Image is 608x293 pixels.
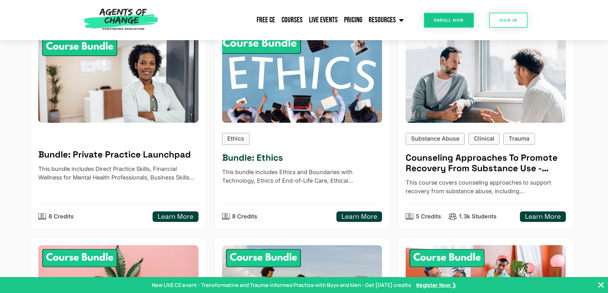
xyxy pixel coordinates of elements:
[214,26,390,230] a: Ethics - 8 Credit CE BundleEthics Bundle: EthicsThis bundle includes Ethics and Boundaries with T...
[406,34,566,122] img: Counseling Approaches To Promote Recovery From Substance Use (5 General CE Credit) - Reading Based
[38,34,199,122] img: Private Practice Launchpad - 8 Credit CE Bundle
[406,179,566,196] p: This course covers counseling approaches to support recovery from substance abuse, including harm...
[398,26,574,230] a: Counseling Approaches To Promote Recovery From Substance Use (5 General CE Credit) - Reading Base...
[30,26,206,230] a: Private Practice Launchpad - 8 Credit CE BundleBundle: Private Practice LaunchpadThis bundle incl...
[365,12,407,28] a: Resources
[158,213,193,221] h5: Learn More
[38,149,199,160] h5: Bundle: Private Practice Launchpad
[525,213,561,221] h5: Learn More
[222,34,382,122] div: Ethics - 8 Credit CE Bundle
[49,212,74,221] p: 8 Credits
[416,281,456,289] a: Register Now ❯
[227,135,244,143] p: Ethics
[597,281,605,289] button: Close Banner
[424,13,474,28] a: Enroll Now
[411,135,459,143] p: Substance Abuse
[509,135,529,143] p: Trauma
[499,18,517,22] span: SIGN IN
[222,168,382,185] p: This bundle includes Ethics and Boundaries with Technology, Ethics of End-of-Life Care, Ethical C...
[406,152,566,174] h5: Counseling Approaches To Promote Recovery From Substance Use - Reading Based
[306,12,341,28] a: Live Events
[278,12,306,28] a: Courses
[434,18,464,22] span: Enroll Now
[459,212,497,221] p: 1.3k Students
[342,213,377,221] h5: Learn More
[474,135,494,143] p: Clinical
[152,281,411,289] p: New LIVE CE event - Transformative and Trauma-informed Practice with Boys and Men - Get [DATE] cr...
[232,212,257,221] p: 8 Credits
[161,12,407,28] nav: Menu
[222,152,382,163] h5: Bundle: Ethics
[341,12,365,28] a: Pricing
[489,13,528,28] a: SIGN IN
[38,165,199,182] p: This bundle includes Direct Practice Skills, Financial Wellness for Mental Health Professionals, ...
[416,212,441,221] p: 5 Credits
[253,12,278,28] a: Free CE
[214,30,390,127] img: Ethics - 8 Credit CE Bundle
